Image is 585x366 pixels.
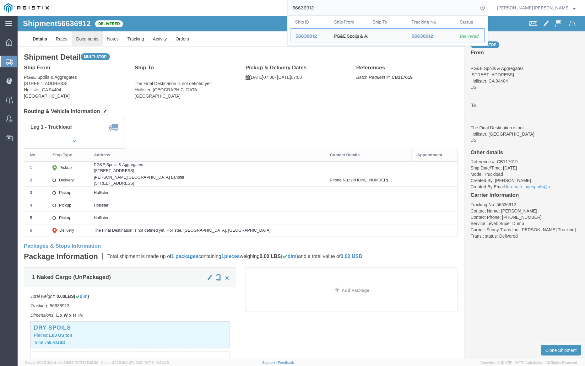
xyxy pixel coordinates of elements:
[288,0,479,15] input: Search for shipment number, reference number
[144,361,169,364] span: [DATE] 10:20:09
[334,29,364,42] div: PG&E Spoils & Aggregates
[101,361,169,364] span: Client: 2025.18.0-27d3021
[4,3,49,13] img: logo
[278,361,294,364] a: Feedback
[295,34,317,39] span: 56636912
[291,16,488,46] table: Search Results
[412,33,452,40] div: 56636912
[460,33,480,40] div: Delivered
[291,16,330,28] th: Ship ID
[412,34,433,39] span: 56636912
[368,16,407,28] th: Ship To
[481,360,577,365] span: Copyright © [DATE]-[DATE] Agistix Inc., All Rights Reserved
[295,33,325,40] div: 56636912
[75,361,98,364] span: [DATE] 11:12:30
[25,361,98,364] span: Server: 2025.18.0-d1e9a510831
[497,4,576,12] button: [PERSON_NAME] [PERSON_NAME]
[262,361,278,364] a: Support
[18,16,585,359] iframe: FS Legacy Container
[407,16,456,28] th: Tracking Nu.
[456,16,485,28] th: Status
[330,16,369,28] th: Ship From
[497,4,569,11] span: Kayte Bray Dogali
